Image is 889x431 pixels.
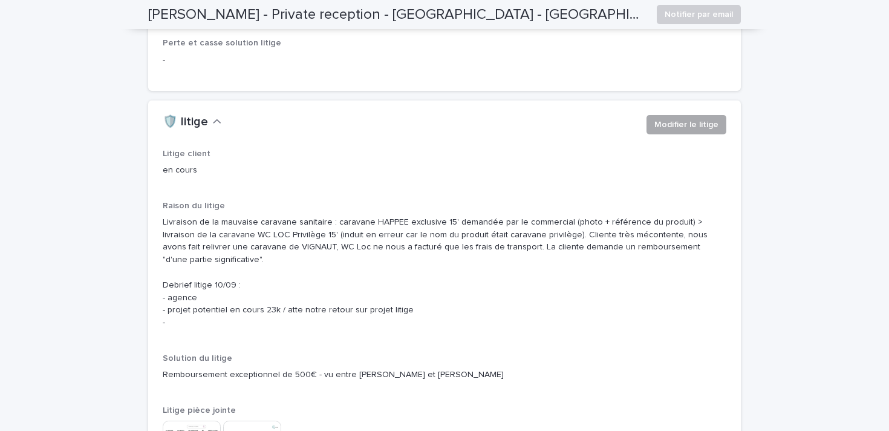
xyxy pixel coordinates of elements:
span: Litige pièce jointe [163,406,236,415]
p: Remboursement exceptionnel de 500€ - vu entre [PERSON_NAME] et [PERSON_NAME] [163,369,726,381]
span: Modifier le litige [654,119,718,131]
h2: [PERSON_NAME] - Private reception - [GEOGRAPHIC_DATA] - [GEOGRAPHIC_DATA]-[GEOGRAPHIC_DATA] [148,6,647,24]
button: Modifier le litige [646,115,726,134]
button: 🛡️ litige [163,115,221,130]
span: Perte et casse solution litige [163,39,281,47]
p: - [163,54,726,67]
span: Raison du litige [163,202,225,210]
span: Notifier par email [665,8,733,21]
h2: 🛡️ litige [163,115,208,130]
p: Livraison de la mauvaise caravane sanitaire : caravane HAPPEE exclusive 15' demandée par le comme... [163,216,726,329]
span: Litige client [163,150,210,158]
button: Notifier par email [657,5,741,24]
span: Solution du litige [163,354,232,363]
p: en cours [163,164,341,177]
